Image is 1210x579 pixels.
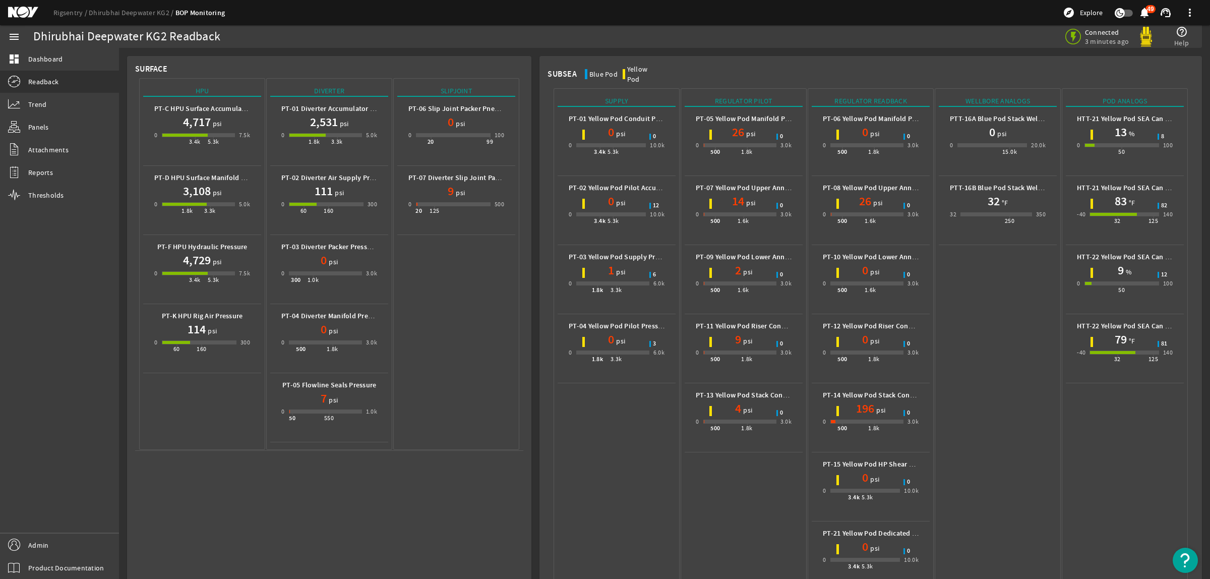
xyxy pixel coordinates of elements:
[211,188,222,198] span: psi
[823,209,826,219] div: 0
[710,216,720,226] div: 500
[1124,267,1132,277] span: %
[868,543,879,553] span: psi
[281,242,378,252] b: PT-03 Diverter Packer Pressure
[324,206,333,216] div: 160
[862,124,868,140] h1: 0
[1005,216,1014,226] div: 250
[1077,278,1080,288] div: 0
[856,400,874,417] h1: 196
[868,147,880,157] div: 1.8k
[430,206,439,216] div: 125
[837,354,847,364] div: 500
[1127,198,1135,208] span: °F
[780,203,783,209] span: 0
[1077,252,1200,262] b: HTT-22 Yellow Pod SEA Can 2 Humidity
[608,216,619,226] div: 5.3k
[321,252,327,268] h1: 0
[548,69,577,79] div: Subsea
[569,183,710,193] b: PT-02 Yellow Pod Pilot Accumulator Pressure
[428,137,434,147] div: 20
[270,86,388,97] div: Diverter
[653,272,656,278] span: 6
[281,407,284,417] div: 0
[89,8,175,17] a: Dhirubhai Deepwater KG2
[408,173,569,183] b: PT-07 Diverter Slip Joint Packer Hydraulic Pressure
[823,555,826,565] div: 0
[281,337,284,348] div: 0
[333,188,344,198] span: psi
[865,285,876,295] div: 1.6k
[696,252,843,262] b: PT-09 Yellow Pod Lower Annular Pilot Pressure
[1178,1,1202,25] button: more_vert
[28,99,46,109] span: Trend
[448,114,454,130] h1: 0
[837,423,847,433] div: 500
[569,209,572,219] div: 0
[823,486,826,496] div: 0
[592,354,603,364] div: 1.8k
[28,190,64,200] span: Thresholds
[309,137,320,147] div: 1.8k
[28,167,53,178] span: Reports
[780,140,792,150] div: 3.0k
[608,124,614,140] h1: 0
[744,198,755,208] span: psi
[569,348,572,358] div: 0
[281,104,397,113] b: PT-01 Diverter Accumulator Pressure
[823,183,953,193] b: PT-08 Yellow Pod Upper Annular Pressure
[28,540,48,550] span: Admin
[189,275,201,285] div: 3.4k
[862,262,868,278] h1: 0
[868,474,879,484] span: psi
[696,417,699,427] div: 0
[650,209,664,219] div: 10.0k
[710,354,720,364] div: 500
[569,252,676,262] b: PT-03 Yellow Pod Supply Pressure
[569,114,679,124] b: PT-01 Yellow Pod Conduit Pressure
[487,137,493,147] div: 99
[281,130,284,140] div: 0
[611,354,622,364] div: 3.3k
[408,199,411,209] div: 0
[696,321,880,331] b: PT-11 Yellow Pod Riser Connector Regulator Pilot Pressure
[871,198,882,208] span: psi
[183,183,211,199] h1: 3,108
[735,331,741,348] h1: 9
[823,529,1014,538] b: PT-21 Yellow Pod Dedicated Shear Accumlator Bank Pressure
[594,147,606,157] div: 3.4k
[415,206,422,216] div: 20
[175,8,225,18] a: BOP Monitoring
[239,268,251,278] div: 7.5k
[28,54,63,64] span: Dashboard
[1163,278,1173,288] div: 100
[291,275,300,285] div: 300
[300,206,307,216] div: 60
[1066,96,1184,107] div: Pod Analogs
[592,285,603,295] div: 1.8k
[823,252,953,262] b: PT-10 Yellow Pod Lower Annular Pressure
[812,96,930,107] div: Regulator Readback
[608,331,614,348] h1: 0
[324,413,334,423] div: 550
[327,326,338,336] span: psi
[1077,348,1085,358] div: -40
[696,114,825,124] b: PT-05 Yellow Pod Manifold Pilot Pressure
[1136,27,1156,47] img: Yellowpod.svg
[157,242,248,252] b: PT-F HPU Hydraulic Pressure
[732,193,744,209] h1: 14
[208,275,219,285] div: 5.3k
[907,548,910,554] span: 0
[589,69,618,79] div: Blue Pod
[366,268,378,278] div: 3.0k
[154,173,268,183] b: PT-D HPU Surface Manifold Pressure
[823,459,952,469] b: PT-15 Yellow Pod HP Shear Ram Pressure
[1115,124,1127,140] h1: 13
[653,348,665,358] div: 6.0k
[865,216,876,226] div: 1.6k
[907,134,910,140] span: 0
[569,278,572,288] div: 0
[1161,134,1164,140] span: 8
[823,390,992,400] b: PT-14 Yellow Pod Stack Connector Regulator Pressure
[608,262,614,278] h1: 1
